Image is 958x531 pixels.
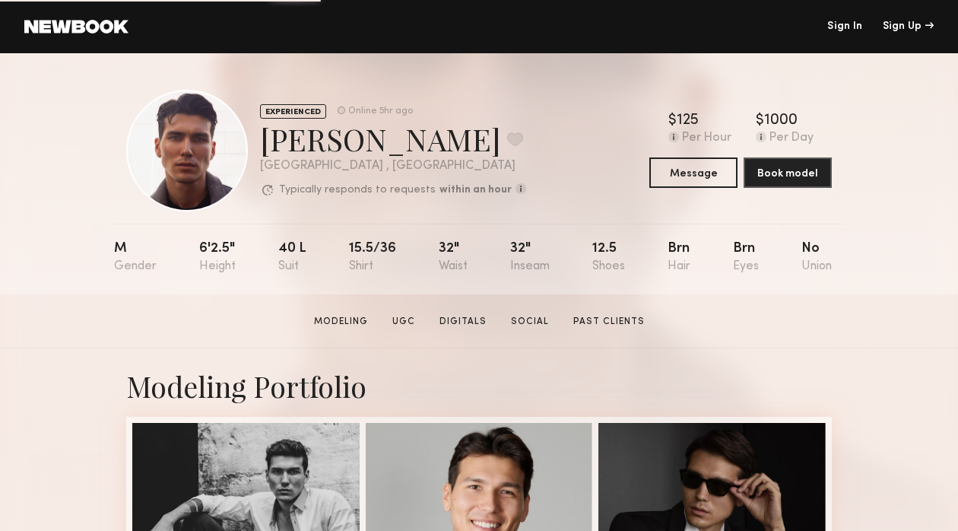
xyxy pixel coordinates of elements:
b: within an hour [439,185,512,196]
div: Modeling Portfolio [126,367,832,405]
div: 15.5/36 [349,242,396,273]
div: 40 l [278,242,306,273]
a: UGC [386,315,421,329]
div: Online 5hr ago [348,107,413,116]
div: 125 [677,113,699,129]
div: Per Day [769,132,814,145]
div: No [801,242,832,273]
a: Digitals [433,315,493,329]
div: Per Hour [682,132,731,145]
p: Typically responds to requests [279,185,436,196]
div: Sign Up [883,21,934,32]
a: Sign In [827,21,862,32]
div: $ [756,113,764,129]
button: Message [649,157,738,188]
div: 32" [510,242,550,273]
div: $ [668,113,677,129]
div: 6'2.5" [199,242,236,273]
div: Brn [733,242,759,273]
a: Modeling [308,315,374,329]
div: [GEOGRAPHIC_DATA] , [GEOGRAPHIC_DATA] [260,160,526,173]
a: Social [505,315,555,329]
a: Past Clients [567,315,651,329]
div: EXPERIENCED [260,104,326,119]
div: [PERSON_NAME] [260,119,526,159]
div: 32" [439,242,468,273]
div: Brn [668,242,690,273]
div: 1000 [764,113,798,129]
button: Book model [744,157,832,188]
div: 12.5 [592,242,625,273]
div: M [114,242,157,273]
